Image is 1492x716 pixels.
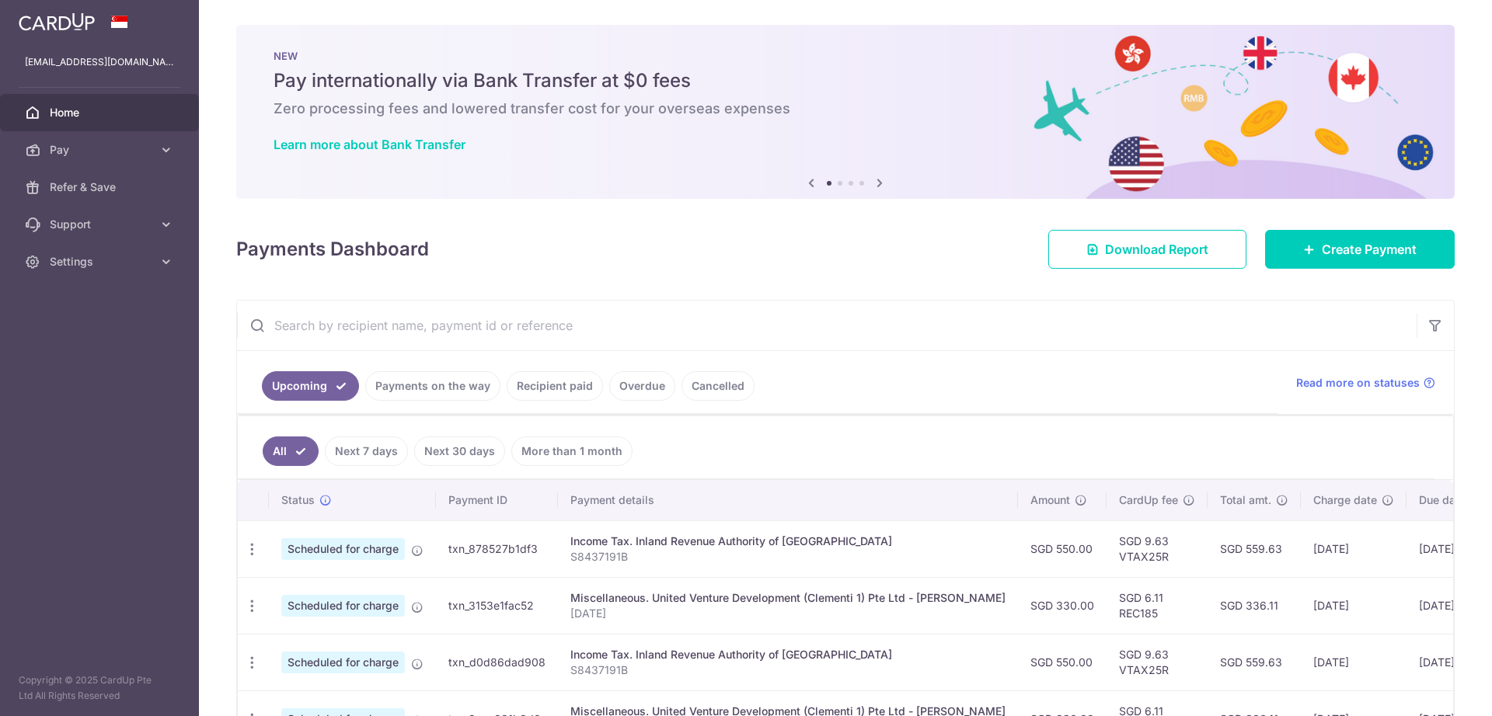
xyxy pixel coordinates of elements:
p: [DATE] [570,606,1006,621]
p: S8437191B [570,549,1006,565]
span: Amount [1030,492,1070,508]
td: txn_878527b1df3 [436,520,558,577]
img: Bank transfer banner [236,25,1455,199]
p: NEW [274,50,1417,62]
td: SGD 550.00 [1018,520,1107,577]
td: SGD 559.63 [1208,634,1301,690]
a: Download Report [1048,230,1246,269]
span: Status [281,492,315,508]
span: Download Report [1105,240,1208,259]
td: SGD 9.63 VTAX25R [1107,520,1208,577]
img: CardUp [19,12,95,31]
a: Next 7 days [325,436,408,466]
a: Next 30 days [414,436,505,466]
a: Read more on statuses [1296,375,1435,391]
span: Charge date [1313,492,1377,508]
p: S8437191B [570,662,1006,678]
p: [EMAIL_ADDRESS][DOMAIN_NAME] [25,54,174,70]
span: Scheduled for charge [281,652,405,673]
td: SGD 336.11 [1208,577,1301,634]
h4: Payments Dashboard [236,235,429,263]
span: Due date [1419,492,1466,508]
td: SGD 6.11 REC185 [1107,577,1208,634]
a: Upcoming [262,371,359,401]
td: SGD 550.00 [1018,634,1107,690]
span: Scheduled for charge [281,538,405,560]
td: SGD 330.00 [1018,577,1107,634]
a: Cancelled [682,371,755,401]
div: Miscellaneous. United Venture Development (Clementi 1) Pte Ltd - [PERSON_NAME] [570,590,1006,606]
td: SGD 559.63 [1208,520,1301,577]
td: txn_3153e1fac52 [436,577,558,634]
a: Recipient paid [507,371,603,401]
a: Learn more about Bank Transfer [274,137,465,152]
span: Total amt. [1220,492,1271,508]
h6: Zero processing fees and lowered transfer cost for your overseas expenses [274,99,1417,118]
a: All [263,436,319,466]
h5: Pay internationally via Bank Transfer at $0 fees [274,68,1417,93]
span: Refer & Save [50,179,152,195]
div: Income Tax. Inland Revenue Authority of [GEOGRAPHIC_DATA] [570,647,1006,662]
td: [DATE] [1301,634,1407,690]
th: Payment details [558,480,1018,520]
input: Search by recipient name, payment id or reference [237,301,1417,350]
span: Create Payment [1322,240,1417,259]
td: SGD 9.63 VTAX25R [1107,634,1208,690]
a: Overdue [609,371,675,401]
td: txn_d0d86dad908 [436,634,558,690]
span: Pay [50,142,152,158]
span: Settings [50,254,152,269]
th: Payment ID [436,480,558,520]
span: Read more on statuses [1296,375,1420,391]
span: Home [50,105,152,120]
a: Create Payment [1265,230,1455,269]
span: Scheduled for charge [281,595,405,617]
td: [DATE] [1301,520,1407,577]
span: Support [50,217,152,232]
span: CardUp fee [1119,492,1178,508]
a: More than 1 month [511,436,633,466]
a: Payments on the way [365,371,500,401]
td: [DATE] [1301,577,1407,634]
div: Income Tax. Inland Revenue Authority of [GEOGRAPHIC_DATA] [570,534,1006,549]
